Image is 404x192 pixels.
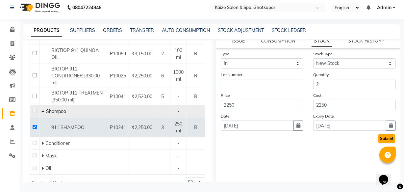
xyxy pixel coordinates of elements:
span: 3 [162,124,164,130]
span: ₹2,250.00 [132,73,152,79]
span: Shampoo [46,108,66,114]
a: PRODUCTS [31,25,62,37]
span: R [194,124,198,130]
span: 250 ml [175,121,183,134]
span: Conditioner [45,140,70,146]
span: ₹3,150.00 [132,51,152,57]
span: - [178,153,180,159]
span: Expand Row [41,140,45,146]
a: TRANSFER [130,27,154,33]
iframe: chat widget [376,166,397,185]
span: 5 [162,94,164,99]
span: Expand Row [41,153,45,159]
span: 6 [162,73,164,79]
span: Admin [377,4,391,11]
span: P10041 [110,94,126,99]
a: AUTO CONSUMPTION [162,27,210,33]
label: Expiry Date [313,113,334,119]
span: - [178,35,180,41]
span: R [194,73,198,79]
a: ISSUE [232,38,245,44]
span: Oil [45,165,51,171]
span: P10059 [110,51,126,57]
span: Expand Row [41,165,45,171]
span: Collapse Row [41,108,46,114]
span: BIOTOP 911 CONDITIONER [330.00 ml] [51,66,100,86]
span: BIOTOP 911 TREATMENT [350.00 ml] [51,90,105,103]
label: Date [221,113,230,119]
a: STOCK LEDGER [272,27,306,33]
span: 1000 ml [173,69,184,82]
span: ₹2,250.00 [132,124,152,130]
span: Collapse Row [41,35,46,41]
span: Mask [45,153,57,159]
span: P10241 [110,124,126,130]
span: 2 [162,51,164,57]
label: Price [221,93,230,98]
label: Stock Type [313,51,333,57]
span: 100 ml [175,47,183,60]
a: ORDERS [103,27,122,33]
a: STOCK HISTORY [348,38,385,44]
span: P10025 [110,73,126,79]
span: - [178,94,180,99]
label: Quantity [313,72,329,78]
span: BIOTIOP 911 QUINOA OIL [51,47,99,60]
button: Submit [378,134,395,143]
span: ₹2,520.00 [132,94,152,99]
span: R [194,51,198,57]
label: Type [221,51,229,57]
a: STOCK ADJUSTMENT [218,27,264,33]
label: Lot Number [221,72,242,78]
span: - [178,108,180,114]
a: CONSUMPTION [261,38,295,44]
span: 911 SHAMPOO [51,124,85,130]
label: Cost [313,93,321,98]
a: SUPPLIERS [70,27,95,33]
a: STOCK [312,35,332,47]
span: R [194,94,198,99]
span: - [178,140,180,146]
span: - [178,165,180,171]
span: Other [46,35,58,41]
